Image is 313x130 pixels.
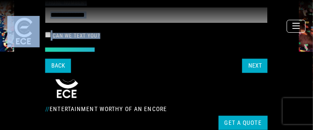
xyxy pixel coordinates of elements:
[40,102,273,116] div: Entertainment Worthy of an Encore
[219,116,268,130] a: Get a Quote
[287,20,306,33] button: Toggle navigation
[7,16,40,47] img: ece_new_logo_whitev2-1.png
[45,59,71,73] button: Back
[45,60,88,102] img: ece_new_logo_whitev2-1.png
[242,59,268,73] button: Next
[45,105,50,112] span: //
